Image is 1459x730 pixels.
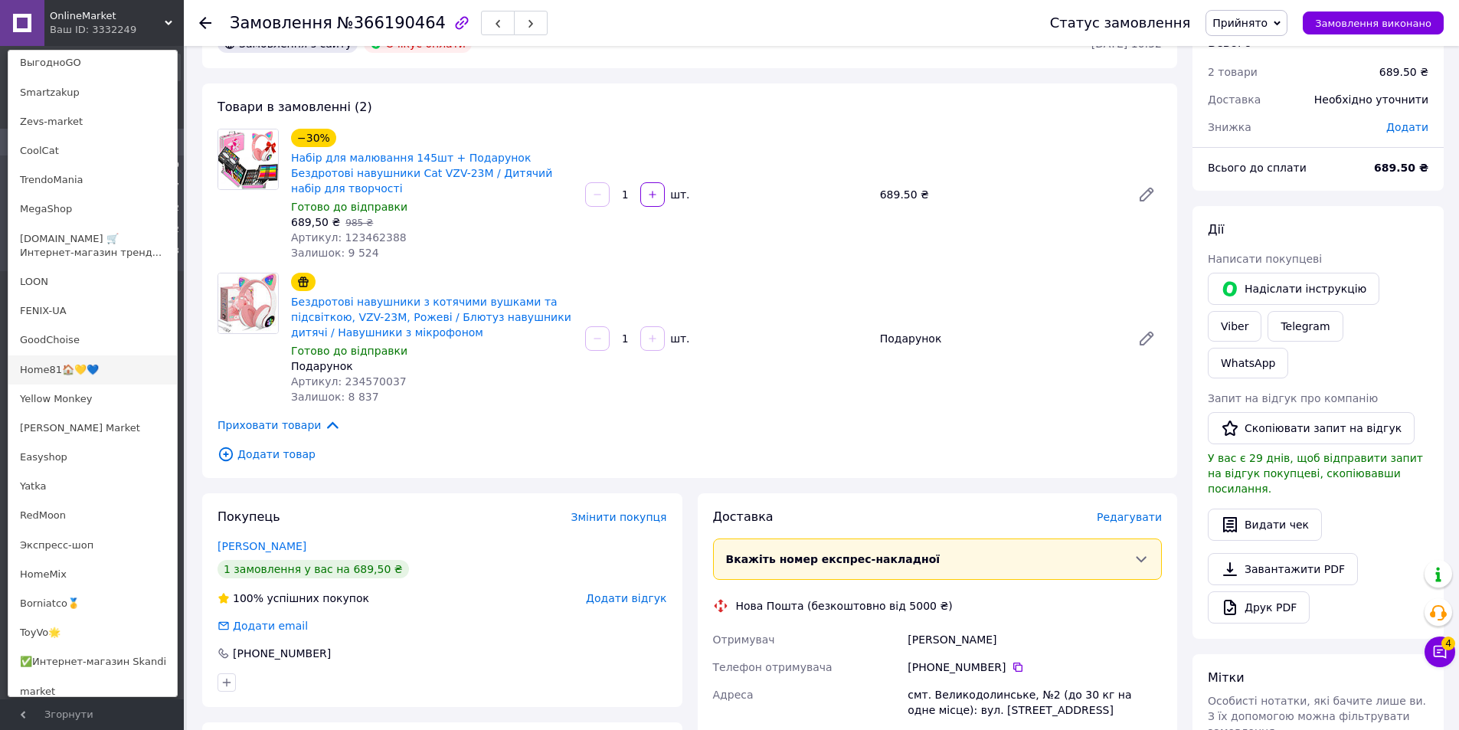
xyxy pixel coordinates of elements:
[571,511,667,523] span: Змінити покупця
[1097,511,1162,523] span: Редагувати
[8,195,177,224] a: MegaShop
[713,633,775,646] span: Отримувач
[218,591,369,606] div: успішних покупок
[291,345,407,357] span: Готово до відправки
[218,100,372,114] span: Товари в замовленні (2)
[218,417,341,434] span: Приховати товари
[50,9,165,23] span: OnlineMarket
[1208,591,1310,624] a: Друк PDF
[8,107,177,136] a: Zevs-market
[8,326,177,355] a: GoodChoise
[1050,15,1191,31] div: Статус замовлення
[291,129,336,147] div: −30%
[1208,121,1251,133] span: Знижка
[1208,392,1378,404] span: Запит на відгук про компанію
[1303,11,1444,34] button: Замовлення виконано
[291,247,379,259] span: Залишок: 9 524
[713,689,754,701] span: Адреса
[1208,311,1261,342] a: Viber
[216,618,309,633] div: Додати email
[291,391,379,403] span: Залишок: 8 837
[8,618,177,647] a: ToyVo🌟
[1131,179,1162,210] a: Редагувати
[1374,162,1428,174] b: 689.50 ₴
[218,129,278,189] img: Набір для малювання 145шт + Подарунок Бездротові навушники Cat VZV-23M / Дитячий набір для творчості
[1208,452,1423,495] span: У вас є 29 днів, щоб відправити запит на відгук покупцеві, скопіювавши посилання.
[1212,17,1268,29] span: Прийнято
[8,78,177,107] a: Smartzakup
[218,560,409,578] div: 1 замовлення у вас на 689,50 ₴
[666,331,691,346] div: шт.
[337,14,446,32] span: №366190464
[218,446,1162,463] span: Додати товар
[1208,412,1415,444] button: Скопіювати запит на відгук
[345,218,373,228] span: 985 ₴
[1131,323,1162,354] a: Редагувати
[1208,162,1307,174] span: Всього до сплати
[8,443,177,472] a: Easyshop
[1441,637,1455,650] span: 4
[50,23,114,37] div: Ваш ID: 3332249
[8,48,177,77] a: ВыгодноGO
[874,328,1125,349] div: Подарунок
[233,592,263,604] span: 100%
[8,677,177,706] a: market
[1208,253,1322,265] span: Написати покупцеві
[1208,553,1358,585] a: Завантажити PDF
[8,560,177,589] a: HomeMix
[8,385,177,414] a: Yellow Monkey
[231,618,309,633] div: Додати email
[1315,18,1431,29] span: Замовлення виконано
[1379,64,1428,80] div: 689.50 ₴
[8,647,177,676] a: ✅Интернет-магазин Skandi
[291,152,552,195] a: Набір для малювання 145шт + Подарунок Бездротові навушники Cat VZV-23M / Дитячий набір для творчості
[218,540,306,552] a: [PERSON_NAME]
[291,358,573,374] div: Подарунок
[291,375,407,388] span: Артикул: 234570037
[8,355,177,385] a: Home81🏠💛💙
[713,509,774,524] span: Доставка
[1208,222,1224,237] span: Дії
[874,184,1125,205] div: 689.50 ₴
[1208,66,1258,78] span: 2 товари
[230,14,332,32] span: Замовлення
[291,231,407,244] span: Артикул: 123462388
[905,681,1165,724] div: смт. Великодолинське, №2 (до 30 кг на одне місце): вул. [STREET_ADDRESS]
[586,592,666,604] span: Додати відгук
[908,660,1162,675] div: [PHONE_NUMBER]
[8,165,177,195] a: TrendoMania
[713,661,833,673] span: Телефон отримувача
[218,509,280,524] span: Покупець
[231,646,332,661] div: [PHONE_NUMBER]
[1208,348,1288,378] a: WhatsApp
[8,267,177,296] a: LOON
[1208,273,1379,305] button: Надіслати інструкцію
[8,224,177,267] a: [DOMAIN_NAME] 🛒 Интернет-магазин тренд...
[8,531,177,560] a: Экспресс-шоп
[8,414,177,443] a: [PERSON_NAME] Market
[1208,670,1245,685] span: Мітки
[8,136,177,165] a: CoolCat
[666,187,691,202] div: шт.
[291,216,340,228] span: 689,50 ₴
[1305,83,1438,116] div: Необхідно уточнити
[8,296,177,326] a: FENIX-UA
[726,553,940,565] span: Вкажіть номер експрес-накладної
[732,598,957,614] div: Нова Пошта (безкоштовно від 5000 ₴)
[199,15,211,31] div: Повернутися назад
[1208,93,1261,106] span: Доставка
[1386,121,1428,133] span: Додати
[8,472,177,501] a: Yatka
[291,201,407,213] span: Готово до відправки
[905,626,1165,653] div: [PERSON_NAME]
[1425,637,1455,667] button: Чат з покупцем4
[218,273,278,333] img: Бездротові навушники з котячими вушками та підсвіткою, VZV-23M, Рожеві / Блютуз навушники дитячі ...
[291,296,571,339] a: Бездротові навушники з котячими вушками та підсвіткою, VZV-23M, Рожеві / Блютуз навушники дитячі ...
[1208,509,1322,541] button: Видати чек
[1268,311,1343,342] a: Telegram
[8,589,177,618] a: Borniatco🥇
[8,501,177,530] a: RedMoon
